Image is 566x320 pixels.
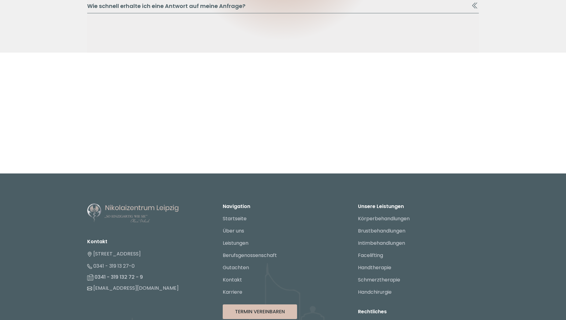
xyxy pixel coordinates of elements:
a: [EMAIL_ADDRESS][DOMAIN_NAME] [87,285,179,292]
button: Wie schnell erhalte ich eine Antwort auf meine Anfrage? [87,2,479,13]
p: Unsere Leistungen [358,203,479,210]
a: Berufsgenossenschaft [223,252,277,259]
a: 0341 - 319 13 27-0 [87,262,135,270]
li: Kontakt [87,238,208,245]
a: Leistungen [223,240,248,247]
a: Startseite [223,215,247,222]
img: Nikolaizentrum Leipzig - Logo [87,203,179,224]
li: 0341 - 319 132 72 - 9 [87,272,208,282]
p: Navigation [223,203,344,210]
a: [STREET_ADDRESS] [87,250,141,257]
a: Schmerztherapie [358,276,400,283]
a: Facelifting [358,252,383,259]
p: Rechtliches [358,308,479,315]
a: Karriere [223,288,242,296]
a: Intimbehandlungen [358,240,405,247]
a: Brustbehandlungen [358,227,405,234]
a: Gutachten [223,264,249,271]
a: Körperbehandlungen [358,215,410,222]
a: Kontakt [223,276,242,283]
a: Über uns [223,227,244,234]
a: Handtherapie [358,264,391,271]
button: Termin Vereinbaren [223,304,297,319]
a: Handchirurgie [358,288,392,296]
